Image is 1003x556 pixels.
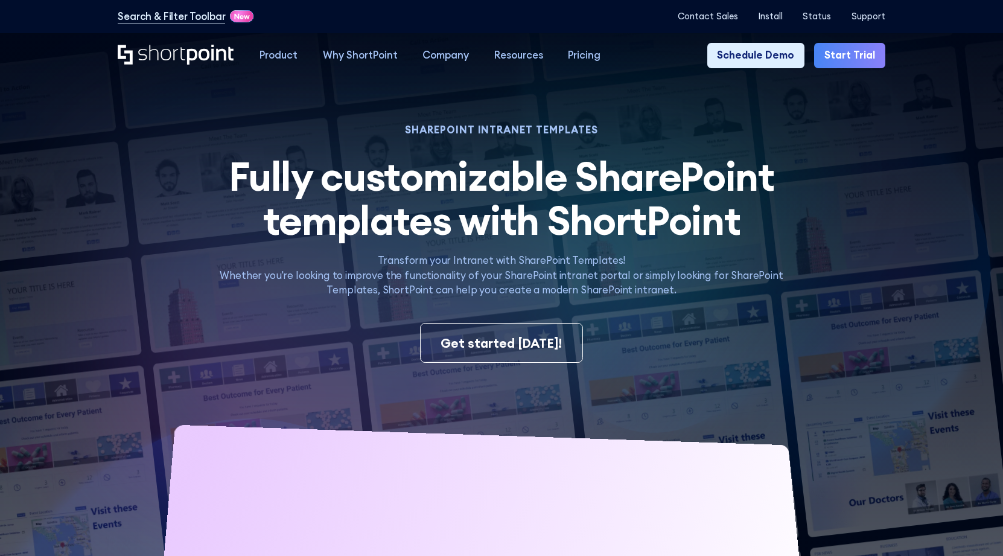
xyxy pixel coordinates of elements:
h1: SHAREPOINT INTRANET TEMPLATES [208,126,795,135]
a: Schedule Demo [707,43,804,68]
a: Install [758,11,783,22]
div: Company [422,48,469,63]
div: Pricing [568,48,600,63]
a: Pricing [555,43,613,68]
div: Resources [494,48,543,63]
a: Contact Sales [678,11,738,22]
a: Status [803,11,831,22]
a: Start Trial [814,43,885,68]
a: Why ShortPoint [310,43,410,68]
span: Fully customizable SharePoint templates with ShortPoint [229,151,774,246]
div: Why ShortPoint [323,48,398,63]
p: Transform your Intranet with SharePoint Templates! Whether you're looking to improve the function... [208,253,795,298]
a: Home [118,45,234,66]
a: Resources [482,43,556,68]
a: Support [852,11,885,22]
a: Search & Filter Toolbar [118,9,225,24]
a: Product [247,43,310,68]
div: Get started [DATE]! [441,334,562,353]
a: Get started [DATE]! [420,323,582,363]
a: Company [410,43,482,68]
div: Product [260,48,298,63]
